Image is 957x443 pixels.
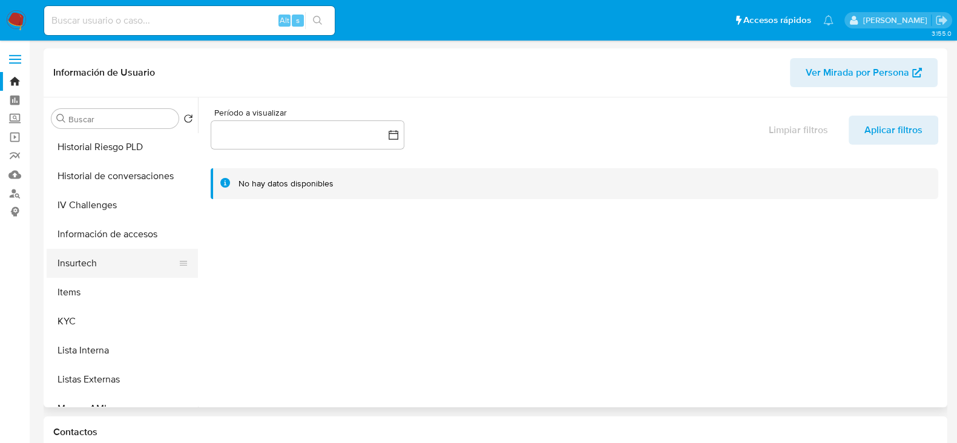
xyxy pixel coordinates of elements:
a: Salir [935,14,948,27]
span: Accesos rápidos [743,14,811,27]
button: KYC [47,307,198,336]
input: Buscar [68,114,174,125]
input: Buscar usuario o caso... [44,13,335,28]
span: Alt [280,15,289,26]
button: Volver al orden por defecto [183,114,193,127]
a: Notificaciones [823,15,834,25]
button: Marcas AML [47,394,198,423]
button: Historial Riesgo PLD [47,133,198,162]
span: Ver Mirada por Persona [806,58,909,87]
button: search-icon [305,12,330,29]
button: Ver Mirada por Persona [790,58,938,87]
button: Historial de conversaciones [47,162,198,191]
button: IV Challenges [47,191,198,220]
span: s [296,15,300,26]
button: Lista Interna [47,336,198,365]
p: irma.suarez@mercadolibre.com.mx [863,15,931,26]
button: Listas Externas [47,365,198,394]
button: Insurtech [47,249,188,278]
h1: Contactos [53,426,938,438]
button: Items [47,278,198,307]
button: Información de accesos [47,220,198,249]
h1: Información de Usuario [53,67,155,79]
button: Buscar [56,114,66,123]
